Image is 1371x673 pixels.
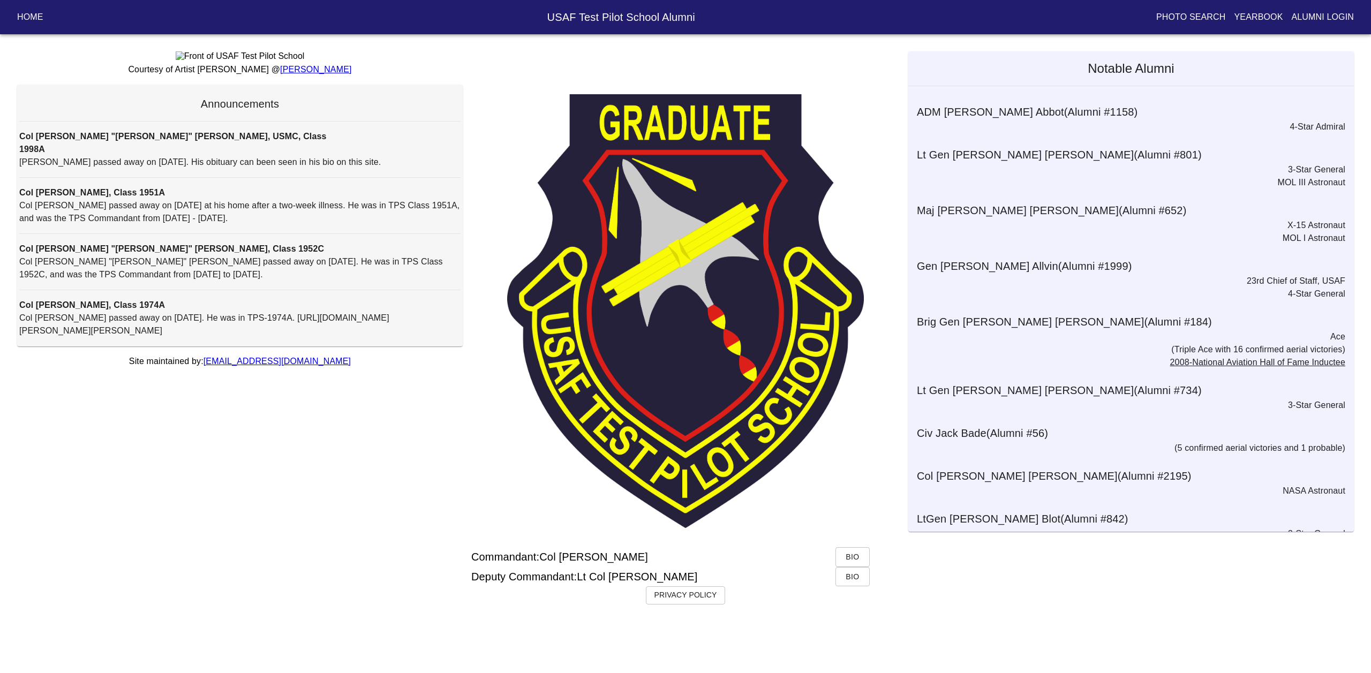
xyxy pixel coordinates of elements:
[13,7,48,27] button: Home
[908,232,1345,245] p: MOL I Astronaut
[908,288,1345,300] p: 4-Star General
[844,570,861,584] span: Bio
[646,586,726,604] button: Privacy Policy
[17,11,43,24] p: Home
[1156,11,1226,24] p: Photo Search
[917,382,1354,399] h6: Lt Gen [PERSON_NAME] [PERSON_NAME] (Alumni # 734 )
[917,103,1354,120] h6: ADM [PERSON_NAME] Abbot (Alumni # 1158 )
[1287,7,1359,27] button: Alumni Login
[204,357,351,366] a: [EMAIL_ADDRESS][DOMAIN_NAME]
[1230,7,1287,27] button: Yearbook
[908,275,1345,288] p: 23rd Chief of Staff, USAF
[125,9,1118,26] h6: USAF Test Pilot School Alumni
[19,300,165,309] strong: Col [PERSON_NAME], Class 1974A
[908,343,1345,356] p: (Triple Ace with 16 confirmed aerial victories)
[280,65,352,74] a: [PERSON_NAME]
[917,258,1354,275] h6: Gen [PERSON_NAME] Allvin (Alumni # 1999 )
[908,485,1345,497] p: NASA Astronaut
[1292,11,1354,24] p: Alumni Login
[176,51,305,61] img: Front of USAF Test Pilot School
[471,568,698,585] h6: Deputy Commandant: Lt Col [PERSON_NAME]
[917,146,1354,163] h6: Lt Gen [PERSON_NAME] [PERSON_NAME] (Alumni # 801 )
[835,567,870,587] button: Bio
[654,589,717,601] h6: Privacy Policy
[908,442,1345,455] p: (5 confirmed aerial victories and 1 probable)
[917,510,1354,527] h6: LtGen [PERSON_NAME] Blot (Alumni # 842 )
[908,330,1345,343] p: Ace
[1152,7,1230,27] button: Photo Search
[908,51,1354,86] h5: Notable Alumni
[507,94,864,528] img: TPS Patch
[917,202,1354,219] h6: Maj [PERSON_NAME] [PERSON_NAME] (Alumni # 652 )
[17,355,463,368] p: Site maintained by:
[19,312,461,337] p: Col [PERSON_NAME] passed away on [DATE]. He was in TPS-1974A. [URL][DOMAIN_NAME][PERSON_NAME][PER...
[1170,358,1345,367] a: 2008-National Aviation Hall of Fame Inductee
[471,548,648,565] h6: Commandant: Col [PERSON_NAME]
[844,550,861,564] span: Bio
[17,63,463,76] p: Courtesy of Artist [PERSON_NAME] @
[908,120,1345,133] p: 4-Star Admiral
[835,547,870,567] button: Bio
[19,188,165,197] strong: Col [PERSON_NAME], Class 1951A
[908,176,1345,189] p: MOL III Astronaut
[19,199,461,225] p: Col [PERSON_NAME] passed away on [DATE] at his home after a two-week illness. He was in TPS Class...
[908,527,1345,540] p: 3-Star General
[908,399,1345,412] p: 3-Star General
[19,95,461,112] h6: Announcements
[917,313,1354,330] h6: Brig Gen [PERSON_NAME] [PERSON_NAME] (Alumni # 184 )
[19,244,324,253] strong: Col [PERSON_NAME] "[PERSON_NAME]" [PERSON_NAME], Class 1952C
[917,467,1354,485] h6: Col [PERSON_NAME] [PERSON_NAME] (Alumni # 2195 )
[908,219,1345,232] p: X-15 Astronaut
[917,425,1354,442] h6: Civ Jack Bade (Alumni # 56 )
[19,255,461,281] p: Col [PERSON_NAME] "[PERSON_NAME]" [PERSON_NAME] passed away on [DATE]. He was in TPS Class 1952C,...
[19,132,327,154] strong: Col [PERSON_NAME] "[PERSON_NAME]" [PERSON_NAME], USMC, Class 1998A
[19,156,461,169] p: [PERSON_NAME] passed away on [DATE]. His obituary can been seen in his bio on this site.
[908,163,1345,176] p: 3-Star General
[1234,11,1283,24] p: Yearbook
